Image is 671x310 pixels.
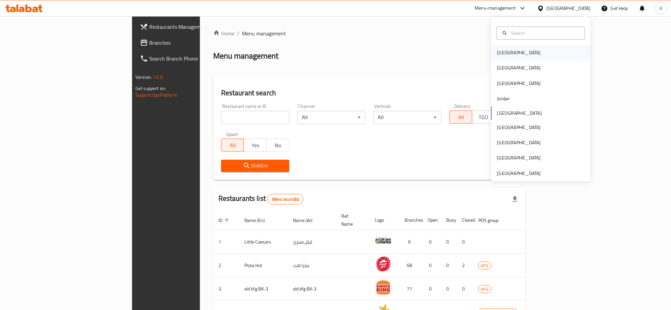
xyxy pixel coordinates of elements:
span: Search Branch Phone [149,55,239,63]
button: Yes [244,139,266,152]
td: بيتزا هت [288,254,336,277]
span: Menu management [242,29,286,37]
td: 0 [423,254,441,277]
td: 0 [457,230,473,254]
input: Search [509,29,581,37]
span: Name (En) [244,216,273,224]
th: Closed [457,210,473,230]
button: All [221,139,244,152]
td: 0 [441,230,457,254]
h2: Restaurants list [218,194,304,204]
span: POS group [478,216,507,224]
span: All [453,112,470,122]
td: ليتل سيزرز [288,230,336,254]
div: [GEOGRAPHIC_DATA] [497,49,541,56]
label: Delivery [454,104,471,109]
span: Restaurants Management [149,23,239,31]
span: Ref. Name [342,212,362,228]
span: 9844 record(s) [268,196,303,202]
label: Upsell [226,132,238,137]
td: 2 [457,254,473,277]
span: Yes [247,141,264,150]
img: Little Caesars [375,232,392,249]
h2: Menu management [213,51,278,61]
div: All [373,111,442,124]
td: old kfg BK-3 [239,277,288,301]
span: ID [218,216,231,224]
a: Search Branch Phone [135,51,244,66]
div: Export file [507,191,523,207]
span: KFG [479,286,491,293]
div: Menu-management [475,4,516,12]
span: No [269,141,287,150]
nav: breadcrumb [213,29,526,37]
span: Version: [135,73,152,81]
span: TGO [475,112,492,122]
td: 0 [457,277,473,301]
td: 6 [400,230,423,254]
img: Pizza Hut [375,256,392,272]
span: Branches [149,39,239,47]
td: old kfg BK-3 [288,277,336,301]
th: Open [423,210,441,230]
span: Search [226,162,284,170]
div: [GEOGRAPHIC_DATA] [547,5,591,12]
button: No [266,139,289,152]
span: 1.0.0 [153,73,163,81]
button: TGO [472,111,495,124]
a: Restaurants Management [135,19,244,35]
th: Branches [400,210,423,230]
span: KFG [479,262,491,270]
div: Total records count [267,194,303,204]
button: Search [221,160,289,172]
span: Get support on: [135,84,166,93]
div: Jordan [497,95,510,102]
input: Search for restaurant name or ID.. [221,111,289,124]
a: Branches [135,35,244,51]
span: All [224,141,241,150]
td: Little Caesars [239,230,288,254]
td: 68 [400,254,423,277]
td: 0 [423,277,441,301]
td: 0 [441,277,457,301]
div: [GEOGRAPHIC_DATA] [497,155,541,162]
div: [GEOGRAPHIC_DATA] [497,80,541,87]
div: [GEOGRAPHIC_DATA] [497,124,541,131]
div: [GEOGRAPHIC_DATA] [497,139,541,146]
div: [GEOGRAPHIC_DATA] [497,65,541,72]
h2: Restaurant search [221,88,518,98]
td: 0 [423,230,441,254]
div: All [297,111,365,124]
th: Busy [441,210,457,230]
td: 77 [400,277,423,301]
span: Name (Ar) [293,216,321,224]
span: A [660,5,662,12]
img: old kfg BK-3 [375,279,392,296]
th: Logo [370,210,400,230]
div: [GEOGRAPHIC_DATA] [497,170,541,177]
a: Support.OpsPlatform [135,91,177,99]
td: Pizza Hut [239,254,288,277]
button: All [450,111,472,124]
td: 0 [441,254,457,277]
